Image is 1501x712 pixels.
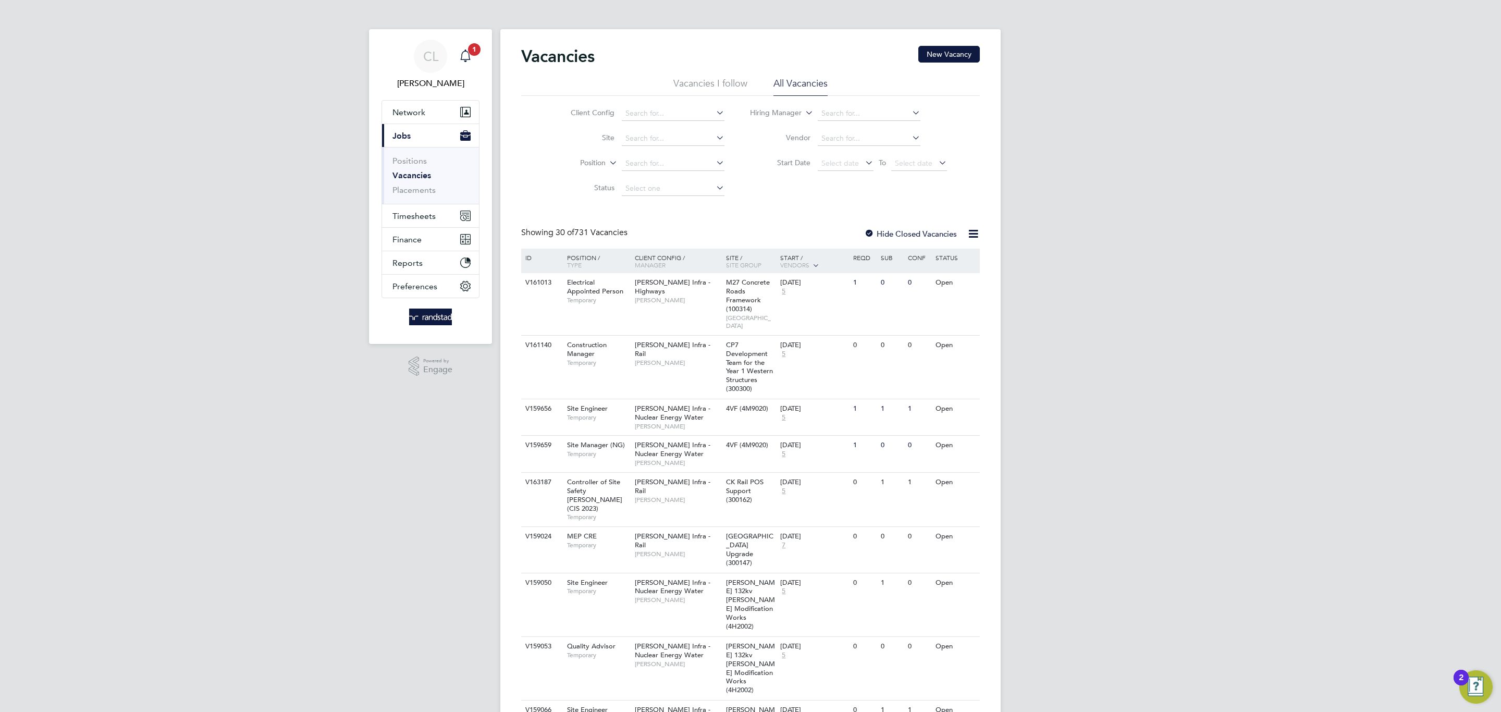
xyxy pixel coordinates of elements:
[635,459,721,467] span: [PERSON_NAME]
[555,108,614,117] label: Client Config
[622,106,724,121] input: Search for...
[750,133,810,142] label: Vendor
[726,532,773,567] span: [GEOGRAPHIC_DATA] Upgrade (300147)
[567,404,608,413] span: Site Engineer
[382,101,479,124] button: Network
[622,131,724,146] input: Search for...
[392,131,411,141] span: Jobs
[382,147,479,204] div: Jobs
[905,249,932,266] div: Conf
[851,573,878,593] div: 0
[780,441,848,450] div: [DATE]
[1459,678,1463,691] div: 2
[635,440,710,458] span: [PERSON_NAME] Infra - Nuclear Energy Water
[878,436,905,455] div: 0
[780,487,787,496] span: 5
[780,541,787,550] span: 7
[382,309,479,325] a: Go to home page
[567,261,582,269] span: Type
[635,642,710,659] span: [PERSON_NAME] Infra - Nuclear Energy Water
[726,278,770,313] span: M27 Concrete Roads Framework (100314)
[933,637,978,656] div: Open
[673,77,747,96] li: Vacancies I follow
[878,527,905,546] div: 0
[567,359,630,367] span: Temporary
[423,50,438,63] span: CL
[392,156,427,166] a: Positions
[523,336,559,355] div: V161140
[851,527,878,546] div: 0
[780,278,848,287] div: [DATE]
[423,365,452,374] span: Engage
[546,158,606,168] label: Position
[409,309,452,325] img: randstad-logo-retina.png
[780,587,787,596] span: 5
[382,251,479,274] button: Reports
[523,573,559,593] div: V159050
[742,108,802,118] label: Hiring Manager
[567,642,616,650] span: Quality Advisor
[878,473,905,492] div: 1
[821,158,859,168] span: Select date
[780,450,787,459] span: 5
[635,261,666,269] span: Manager
[635,660,721,668] span: [PERSON_NAME]
[635,359,721,367] span: [PERSON_NAME]
[567,477,622,513] span: Controller of Site Safety [PERSON_NAME] (CIS 2023)
[382,77,479,90] span: Charlotte Lockeridge
[567,450,630,458] span: Temporary
[567,651,630,659] span: Temporary
[559,249,632,274] div: Position /
[523,249,559,266] div: ID
[567,413,630,422] span: Temporary
[392,170,431,180] a: Vacancies
[818,106,920,121] input: Search for...
[622,181,724,196] input: Select one
[635,550,721,558] span: [PERSON_NAME]
[567,532,597,541] span: MEP CRE
[382,275,479,298] button: Preferences
[635,404,710,422] span: [PERSON_NAME] Infra - Nuclear Energy Water
[773,77,828,96] li: All Vacancies
[905,336,932,355] div: 0
[851,473,878,492] div: 0
[905,473,932,492] div: 1
[567,340,607,358] span: Construction Manager
[864,229,957,239] label: Hide Closed Vacancies
[726,477,764,504] span: CK Rail POS Support (300162)
[933,573,978,593] div: Open
[905,436,932,455] div: 0
[818,131,920,146] input: Search for...
[750,158,810,167] label: Start Date
[905,399,932,419] div: 1
[878,336,905,355] div: 0
[726,642,775,694] span: [PERSON_NAME] 132kv [PERSON_NAME] Modification Works (4H2002)
[635,496,721,504] span: [PERSON_NAME]
[622,156,724,171] input: Search for...
[409,357,453,376] a: Powered byEngage
[556,227,574,238] span: 30 of
[780,404,848,413] div: [DATE]
[635,340,710,358] span: [PERSON_NAME] Infra - Rail
[567,541,630,549] span: Temporary
[726,261,761,269] span: Site Group
[723,249,778,274] div: Site /
[726,314,776,330] span: [GEOGRAPHIC_DATA]
[635,477,710,495] span: [PERSON_NAME] Infra - Rail
[726,440,768,449] span: 4VF (4M9020)
[521,227,630,238] div: Showing
[523,637,559,656] div: V159053
[876,156,889,169] span: To
[523,273,559,292] div: V161013
[392,211,436,221] span: Timesheets
[905,527,932,546] div: 0
[851,399,878,419] div: 1
[567,578,608,587] span: Site Engineer
[878,573,905,593] div: 1
[567,513,630,521] span: Temporary
[523,527,559,546] div: V159024
[905,637,932,656] div: 0
[780,413,787,422] span: 5
[933,336,978,355] div: Open
[933,273,978,292] div: Open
